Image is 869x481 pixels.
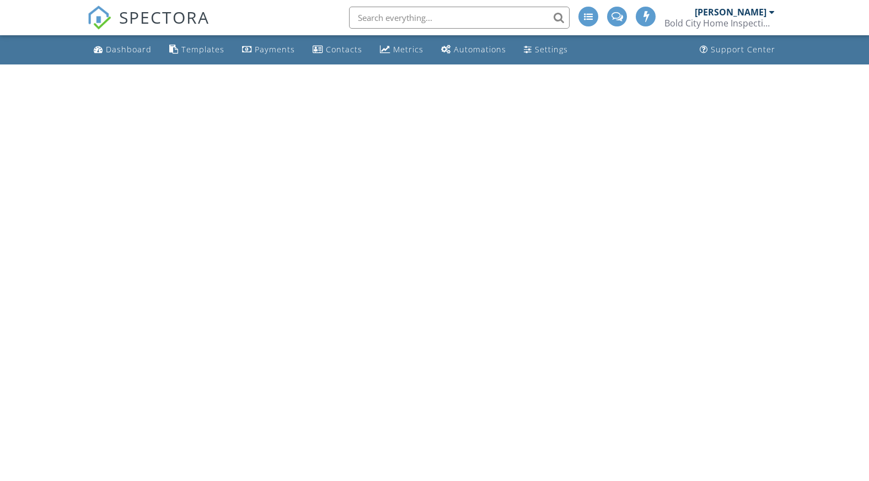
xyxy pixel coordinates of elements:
[393,44,423,55] div: Metrics
[181,44,224,55] div: Templates
[165,40,229,60] a: Templates
[535,44,568,55] div: Settings
[87,6,111,30] img: The Best Home Inspection Software - Spectora
[519,40,572,60] a: Settings
[238,40,299,60] a: Payments
[326,44,362,55] div: Contacts
[695,7,766,18] div: [PERSON_NAME]
[106,44,152,55] div: Dashboard
[454,44,506,55] div: Automations
[695,40,780,60] a: Support Center
[437,40,511,60] a: Automations (Advanced)
[119,6,210,29] span: SPECTORA
[664,18,775,29] div: Bold City Home Inspections
[349,7,570,29] input: Search everything...
[87,15,210,38] a: SPECTORA
[308,40,367,60] a: Contacts
[711,44,775,55] div: Support Center
[89,40,156,60] a: Dashboard
[255,44,295,55] div: Payments
[376,40,428,60] a: Metrics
